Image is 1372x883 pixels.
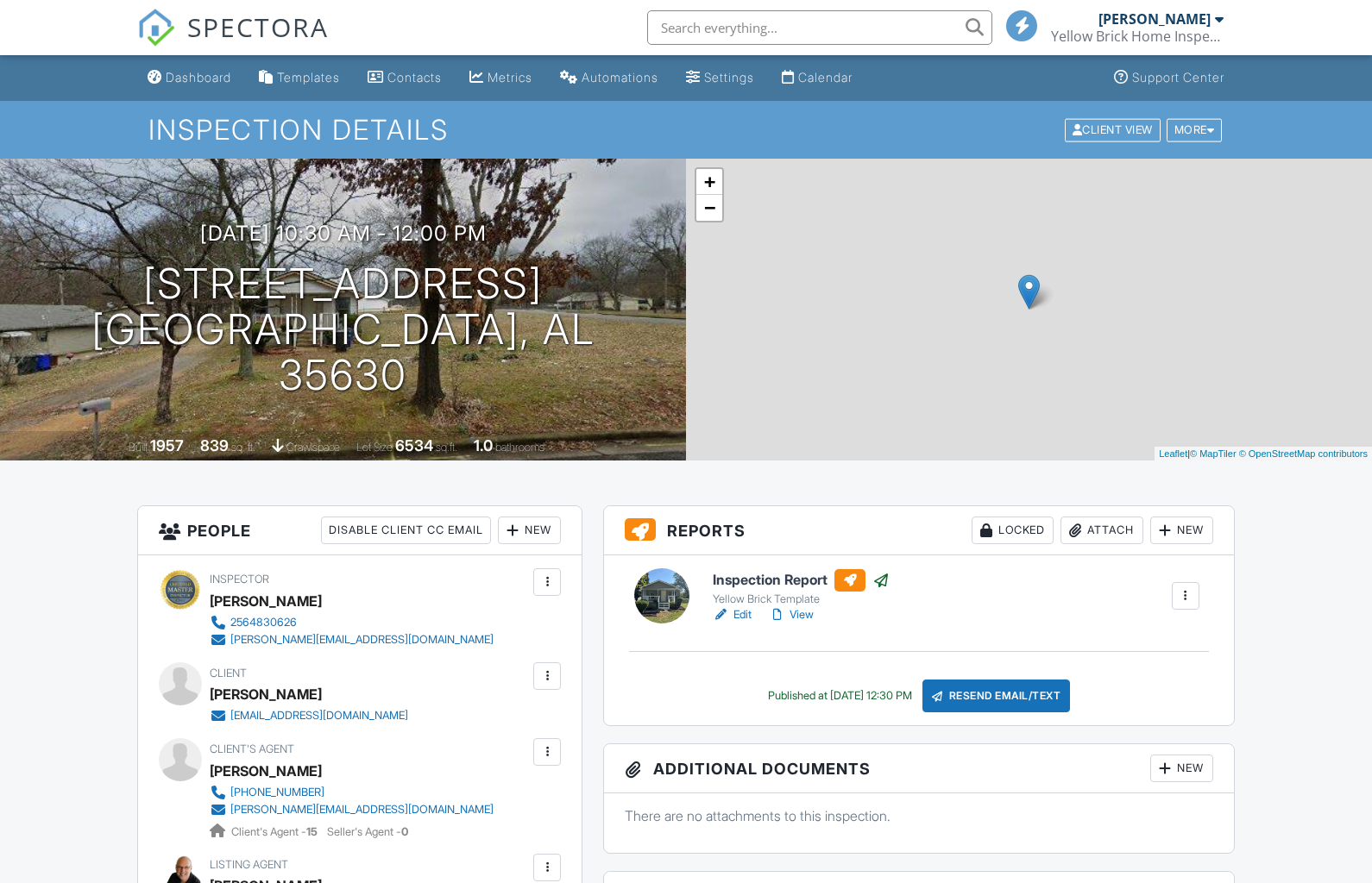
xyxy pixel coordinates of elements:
[210,681,322,707] div: [PERSON_NAME]
[1107,62,1231,94] a: Support Center
[463,62,539,94] a: Metrics
[922,679,1071,712] div: Resend Email/Text
[582,70,658,85] div: Automations
[210,758,322,784] a: [PERSON_NAME]
[321,517,491,544] div: Disable Client CC Email
[150,436,184,454] div: 1957
[713,592,890,606] div: Yellow Brick Template
[495,441,544,454] span: bathrooms
[679,62,761,94] a: Settings
[604,744,1234,793] h3: Additional Documents
[1190,448,1237,459] a: © MapTiler
[231,825,320,838] span: Client's Agent -
[138,506,582,555] h3: People
[647,10,992,45] input: Search everything...
[696,195,722,221] a: Zoom out
[210,667,247,679] span: Client
[775,62,859,94] a: Calendar
[210,784,494,801] a: [PHONE_NUMBER]
[230,803,494,817] div: [PERSON_NAME][EMAIL_ADDRESS][DOMAIN_NAME]
[137,23,329,59] a: SPECTORA
[200,436,229,454] div: 839
[210,631,494,648] a: [PERSON_NAME][EMAIL_ADDRESS][DOMAIN_NAME]
[395,436,433,454] div: 6534
[327,825,408,838] span: Seller's Agent -
[231,441,255,454] span: sq. ft.
[1132,70,1224,85] div: Support Center
[1098,10,1211,28] div: [PERSON_NAME]
[1167,118,1223,141] div: More
[713,569,890,607] a: Inspection Report Yellow Brick Template
[210,707,408,724] a: [EMAIL_ADDRESS][DOMAIN_NAME]
[210,588,322,614] div: [PERSON_NAME]
[166,70,231,85] div: Dashboard
[696,169,722,195] a: Zoom in
[1150,517,1213,544] div: New
[553,62,665,94] a: Automations (Basic)
[277,70,340,85] div: Templates
[401,825,408,838] strong: 0
[210,573,269,586] span: Inspector
[230,786,324,799] div: [PHONE_NUMBER]
[713,606,752,623] a: Edit
[252,62,347,94] a: Templates
[625,806,1213,825] p: There are no attachments to this inspection.
[230,709,408,723] div: [EMAIL_ADDRESS][DOMAIN_NAME]
[148,115,1224,145] h1: Inspection Details
[200,222,487,245] h3: [DATE] 10:30 am - 12:00 pm
[704,70,754,85] div: Settings
[306,825,318,838] strong: 15
[187,9,329,45] span: SPECTORA
[713,569,890,592] h6: Inspection Report
[1150,755,1213,782] div: New
[387,70,442,85] div: Contacts
[137,9,175,47] img: The Best Home Inspection Software - Spectora
[436,441,457,454] span: sq.ft.
[286,441,340,454] span: crawlspace
[1065,118,1161,141] div: Client View
[604,506,1234,555] h3: Reports
[356,441,393,454] span: Lot Size
[498,517,561,544] div: New
[972,517,1054,544] div: Locked
[474,436,493,454] div: 1.0
[361,62,449,94] a: Contacts
[129,441,148,454] span: Built
[1051,28,1224,45] div: Yellow Brick Home Inspection
[210,742,294,755] span: Client's Agent
[1060,517,1143,544] div: Attach
[28,261,658,398] h1: [STREET_ADDRESS] [GEOGRAPHIC_DATA], AL 35630
[230,616,297,629] div: 2564830626
[230,633,494,647] div: [PERSON_NAME][EMAIL_ADDRESS][DOMAIN_NAME]
[141,62,238,94] a: Dashboard
[1239,448,1368,459] a: © OpenStreetMap contributors
[210,858,288,871] span: Listing Agent
[769,606,814,623] a: View
[1155,447,1372,461] div: |
[1063,122,1165,135] a: Client View
[798,70,853,85] div: Calendar
[488,70,532,85] div: Metrics
[1159,448,1187,459] a: Leaflet
[210,801,494,818] a: [PERSON_NAME][EMAIL_ADDRESS][DOMAIN_NAME]
[768,689,912,703] div: Published at [DATE] 12:30 PM
[210,614,494,631] a: 2564830626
